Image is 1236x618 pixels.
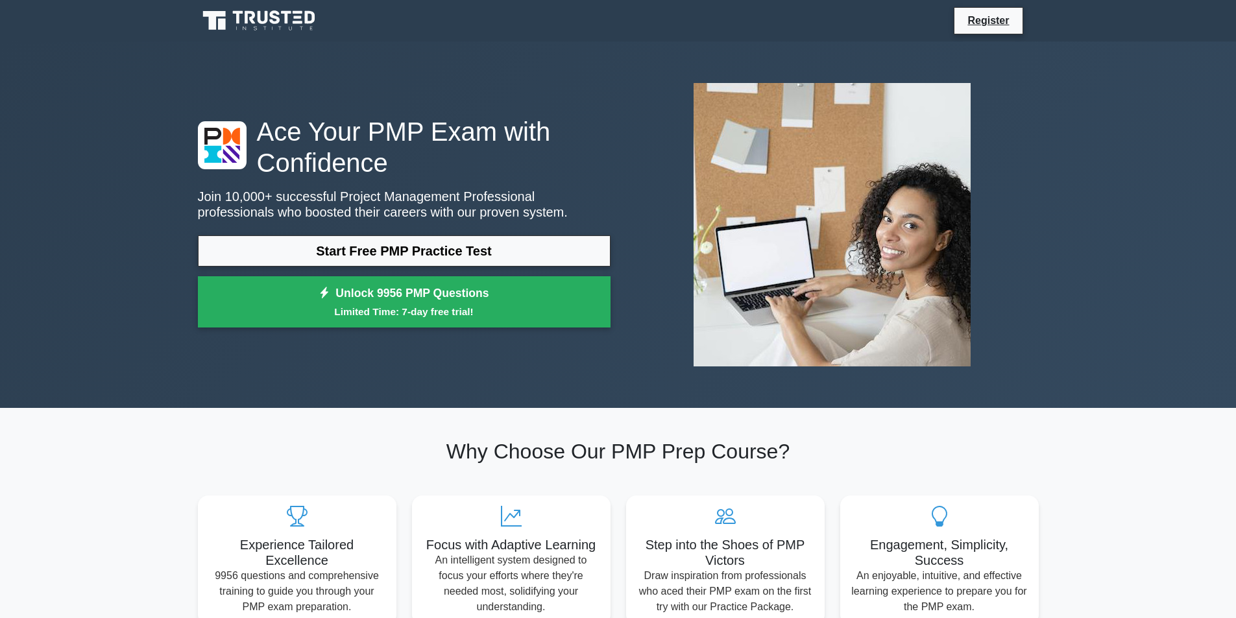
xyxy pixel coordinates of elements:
[636,568,814,615] p: Draw inspiration from professionals who aced their PMP exam on the first try with our Practice Pa...
[636,537,814,568] h5: Step into the Shoes of PMP Victors
[198,235,611,267] a: Start Free PMP Practice Test
[208,537,386,568] h5: Experience Tailored Excellence
[851,568,1028,615] p: An enjoyable, intuitive, and effective learning experience to prepare you for the PMP exam.
[198,439,1039,464] h2: Why Choose Our PMP Prep Course?
[214,304,594,319] small: Limited Time: 7-day free trial!
[198,276,611,328] a: Unlock 9956 PMP QuestionsLimited Time: 7-day free trial!
[198,189,611,220] p: Join 10,000+ successful Project Management Professional professionals who boosted their careers w...
[422,537,600,553] h5: Focus with Adaptive Learning
[851,537,1028,568] h5: Engagement, Simplicity, Success
[422,553,600,615] p: An intelligent system designed to focus your efforts where they're needed most, solidifying your ...
[208,568,386,615] p: 9956 questions and comprehensive training to guide you through your PMP exam preparation.
[198,116,611,178] h1: Ace Your PMP Exam with Confidence
[960,12,1017,29] a: Register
